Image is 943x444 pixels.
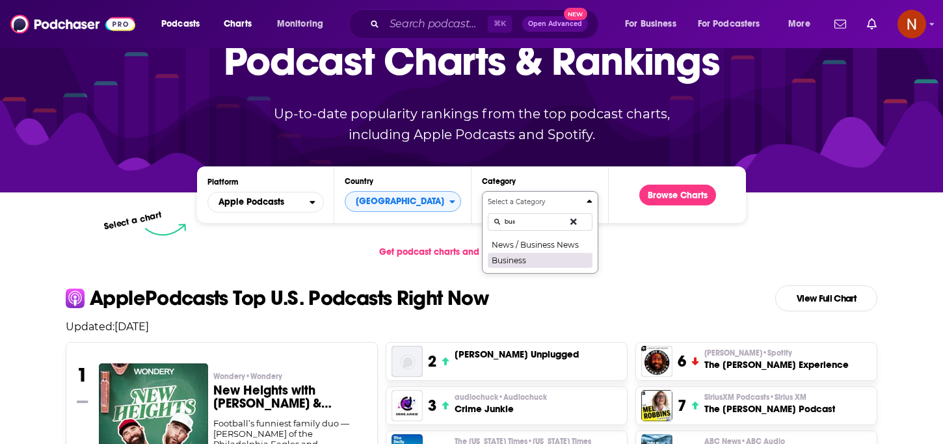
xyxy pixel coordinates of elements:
[769,393,806,402] span: • Sirius XM
[455,402,547,415] h3: Crime Junkie
[379,246,550,257] span: Get podcast charts and rankings via API
[90,288,488,309] p: Apple Podcasts Top U.S. Podcasts Right Now
[207,192,324,213] button: open menu
[219,198,284,207] span: Apple Podcasts
[788,15,810,33] span: More
[145,224,186,236] img: select arrow
[698,15,760,33] span: For Podcasters
[66,289,85,307] img: apple Icon
[384,14,488,34] input: Search podcasts, credits, & more...
[897,10,926,38] img: User Profile
[482,191,598,274] button: Categories
[224,15,252,33] span: Charts
[862,13,882,35] a: Show notifications dropdown
[55,320,888,333] p: Updated: [DATE]
[704,392,835,415] a: SiriusXM Podcasts•Sirius XMThe [PERSON_NAME] Podcast
[689,14,779,34] button: open menu
[248,103,695,145] p: Up-to-date popularity rankings from the top podcast charts, including Apple Podcasts and Spotify.
[678,396,686,415] h3: 7
[213,371,367,418] a: Wondery•WonderyNew Heights with [PERSON_NAME] & [PERSON_NAME]
[213,371,282,382] span: Wondery
[245,372,282,381] span: • Wondery
[762,348,792,358] span: • Spotify
[392,390,423,421] img: Crime Junkie
[428,352,436,371] h3: 2
[152,14,217,34] button: open menu
[345,191,461,212] button: Countries
[488,199,581,205] h4: Select a Category
[564,8,587,20] span: New
[704,348,792,358] span: [PERSON_NAME]
[161,15,200,33] span: Podcasts
[213,384,367,410] h3: New Heights with [PERSON_NAME] & [PERSON_NAME]
[528,21,582,27] span: Open Advanced
[829,13,851,35] a: Show notifications dropdown
[10,12,135,36] img: Podchaser - Follow, Share and Rate Podcasts
[488,213,592,231] input: Search Categories...
[455,392,547,402] span: audiochuck
[498,393,547,402] span: • Audiochuck
[277,15,323,33] span: Monitoring
[625,15,676,33] span: For Business
[103,209,163,232] p: Select a chart
[488,237,592,252] button: News / Business News
[369,236,574,268] a: Get podcast charts and rankings via API
[455,348,579,361] h3: [PERSON_NAME] Unplugged
[779,14,827,34] button: open menu
[897,10,926,38] button: Show profile menu
[392,346,423,377] img: Mick Unplugged
[215,14,259,34] a: Charts
[522,16,588,32] button: Open AdvancedNew
[207,192,324,213] h2: Platforms
[704,402,835,415] h3: The [PERSON_NAME] Podcast
[704,392,806,402] span: SiriusXM Podcasts
[455,392,547,402] p: audiochuck • Audiochuck
[704,348,849,358] p: Joe Rogan • Spotify
[641,390,672,421] img: The Mel Robbins Podcast
[428,396,436,415] h3: 3
[641,346,672,377] img: The Joe Rogan Experience
[775,285,877,311] a: View Full Chart
[897,10,926,38] span: Logged in as AdelNBM
[639,185,716,205] button: Browse Charts
[704,392,835,402] p: SiriusXM Podcasts • Sirius XM
[488,16,512,33] span: ⌘ K
[361,9,611,39] div: Search podcasts, credits, & more...
[488,252,592,268] button: Business
[224,18,720,103] p: Podcast Charts & Rankings
[77,363,88,387] h3: 1
[616,14,693,34] button: open menu
[455,392,547,415] a: audiochuck•AudiochuckCrime Junkie
[213,371,367,382] p: Wondery • Wondery
[345,190,449,213] span: [GEOGRAPHIC_DATA]
[704,358,849,371] h3: The [PERSON_NAME] Experience
[704,348,849,371] a: [PERSON_NAME]•SpotifyThe [PERSON_NAME] Experience
[268,14,340,34] button: open menu
[678,352,686,371] h3: 6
